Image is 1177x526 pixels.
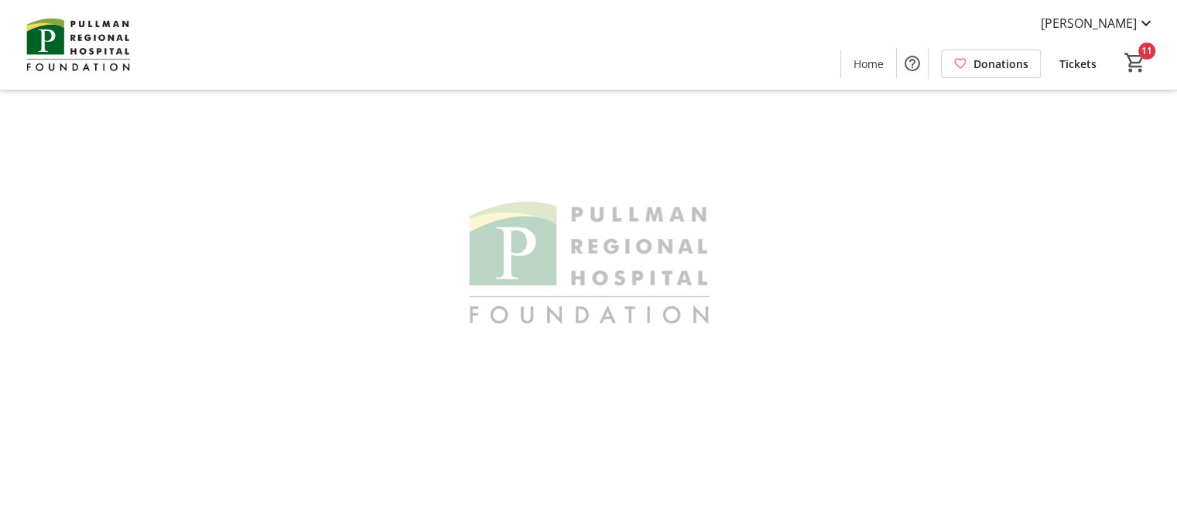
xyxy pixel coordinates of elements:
[941,50,1041,78] a: Donations
[973,56,1028,72] span: Donations
[841,50,896,78] a: Home
[1059,56,1097,72] span: Tickets
[897,48,928,79] button: Help
[1028,11,1168,36] button: [PERSON_NAME]
[1041,14,1137,32] span: [PERSON_NAME]
[1047,50,1109,78] a: Tickets
[1121,49,1149,77] button: Cart
[854,56,884,72] span: Home
[9,6,147,84] img: Pullman Regional Hospital Foundation's Logo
